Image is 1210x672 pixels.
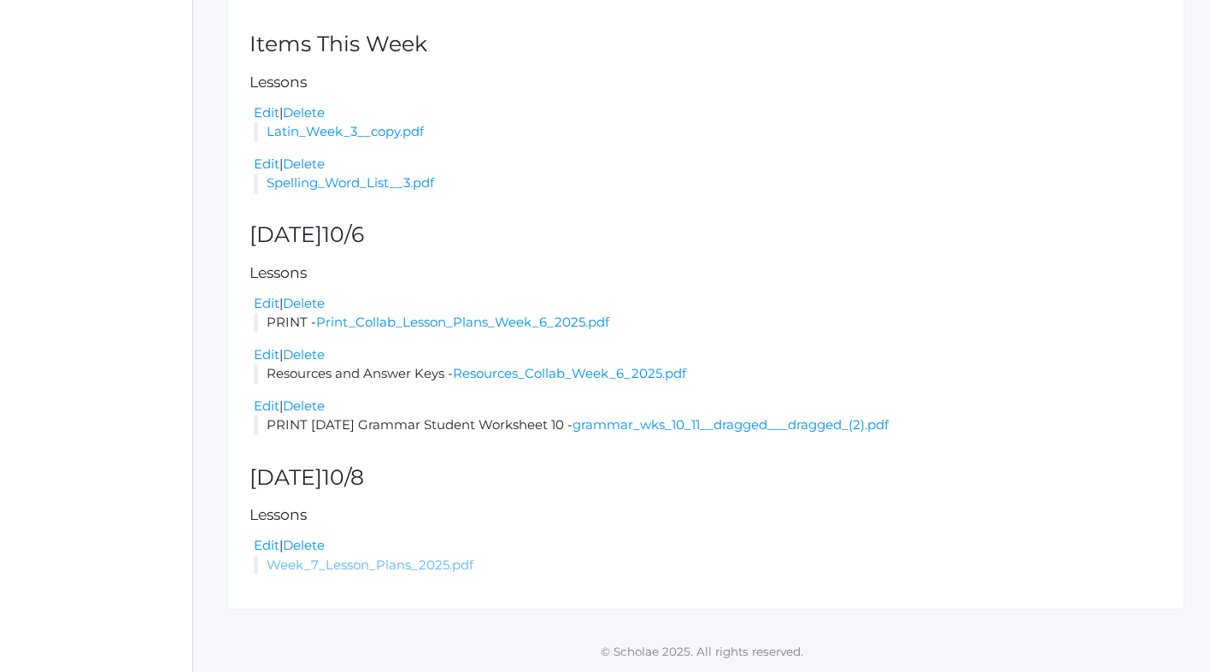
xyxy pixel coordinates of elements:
[573,416,889,433] a: grammar_wks_10_11__dragged___dragged_(2).pdf
[254,345,1162,365] div: |
[316,314,609,330] a: Print_Collab_Lesson_Plans_Week_6_2025.pdf
[254,416,1162,435] li: PRINT [DATE] Grammar Student Worksheet 10 -
[267,174,434,191] a: Spelling_Word_List__3.pdf
[250,223,1162,247] h2: [DATE]
[254,364,1162,384] li: Resources and Answer Keys -
[283,156,325,172] a: Delete
[283,104,325,121] a: Delete
[254,294,1162,314] div: |
[283,398,325,414] a: Delete
[267,557,473,573] a: Week_7_Lesson_Plans_2025.pdf
[322,464,364,490] span: 10/8
[254,103,1162,123] div: |
[254,397,1162,416] div: |
[254,346,279,363] a: Edit
[254,536,1162,556] div: |
[250,507,1162,523] h5: Lessons
[254,156,279,172] a: Edit
[254,295,279,311] a: Edit
[250,32,1162,56] h2: Items This Week
[250,74,1162,91] h5: Lessons
[267,123,424,139] a: Latin_Week_3__copy.pdf
[283,295,325,311] a: Delete
[254,398,279,414] a: Edit
[283,537,325,553] a: Delete
[283,346,325,363] a: Delete
[254,537,279,553] a: Edit
[322,221,364,247] span: 10/6
[250,466,1162,490] h2: [DATE]
[254,155,1162,174] div: |
[254,104,279,121] a: Edit
[193,643,1210,660] p: © Scholae 2025. All rights reserved.
[453,365,686,381] a: Resources_Collab_Week_6_2025.pdf
[254,313,1162,333] li: PRINT -
[250,265,1162,281] h5: Lessons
